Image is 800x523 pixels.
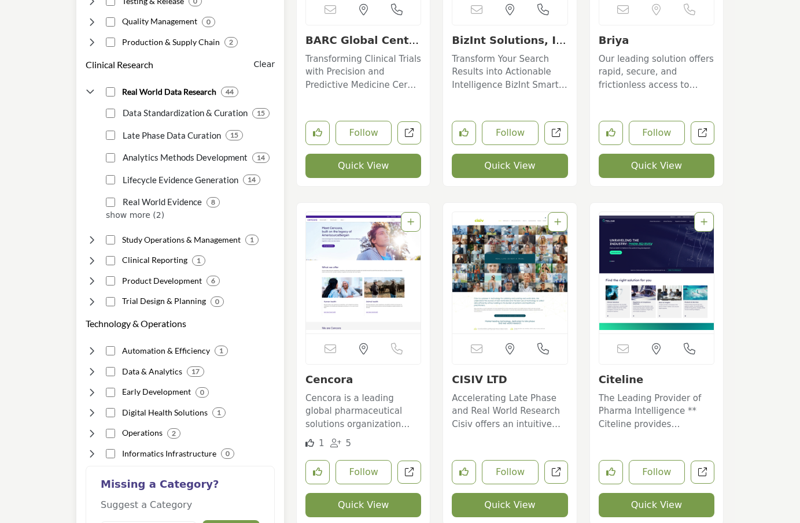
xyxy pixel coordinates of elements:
h4: Production & Supply Chain: Manufacturing, packaging and distributing drug supply. [122,36,220,48]
a: Accelerating Late Phase and Real World Research Cisiv offers an intuitive end-to-end platform ena... [452,389,567,431]
a: Add To List [554,217,561,227]
a: Open Listing in new tab [306,212,421,333]
b: 1 [250,236,254,244]
h3: BARC Global Central Laboratory [305,34,421,47]
div: 15 Results For Data Standardization & Curation [252,108,270,118]
a: Open Listing in new tab [599,212,714,333]
h3: Citeline [599,373,714,386]
b: 8 [211,198,215,206]
b: 2 [172,429,176,437]
input: Select Lifecycle Evidence Generation checkbox [106,175,115,184]
h4: Quality Management: Governance ensuring adherence to quality guidelines. [122,16,197,27]
button: Like listing [452,121,476,145]
button: Like listing [305,121,330,145]
h3: Cencora [305,373,421,386]
b: 15 [230,131,238,139]
div: 1 Results For Digital Health Solutions [212,407,226,418]
button: Quick View [599,493,714,517]
b: 44 [226,88,234,96]
div: 14 Results For Analytics Methods Development [252,153,270,163]
button: Like listing [452,460,476,484]
b: 0 [226,450,230,458]
a: Briya [599,34,629,46]
a: Transform Your Search Results into Actionable Intelligence BizInt Smart Charts integrates data fr... [452,50,567,92]
div: 0 Results For Early Development [196,387,209,398]
button: Technology & Operations [86,317,186,331]
a: Citeline [599,373,644,385]
h4: Automation & Efficiency: Optimizing operations through automated systems and processes. [122,345,210,357]
p: Real World Evidence: Real World Evidence [119,195,202,209]
a: Our leading solution offers rapid, secure, and frictionless access to patient-level clinical and ... [599,50,714,92]
h4: Study Operations & Management: Conducting and overseeing clinical studies. [122,234,241,246]
b: 1 [197,257,201,265]
a: BARC Global Central ... [305,34,421,59]
button: Follow [336,121,392,145]
button: Follow [482,460,538,484]
button: Follow [629,460,685,484]
div: 15 Results For Late Phase Data Curation [226,130,243,140]
a: BizInt Solutions, In... [452,34,566,59]
a: Transforming Clinical Trials with Precision and Predictive Medicine Cerba Research is a leading p... [305,50,421,92]
h4: Early Development: Planning and supporting startup clinical initiatives. [122,386,191,398]
button: Follow [629,121,685,145]
input: Select Real World Evidence checkbox [106,198,115,207]
p: show more (2) [106,209,275,221]
div: 1 Results For Study Operations & Management [245,235,259,245]
a: Open bizint-solutions-inc in new tab [544,121,568,145]
div: 0 Results For Trial Design & Planning [211,296,224,307]
button: Follow [336,460,392,484]
input: Select Operations checkbox [106,429,115,438]
p: Late Phase Data Curation: Standardizing data from late phase interventional studies. [119,129,221,142]
span: 1 [319,438,325,448]
a: Open citeline in new tab [691,461,714,484]
div: 44 Results For Real World Data Research [221,87,238,97]
b: 6 [211,277,215,285]
h3: Briya [599,34,714,47]
p: Analytics Methods Development: Applying techniques to derive real world evidence insights. [119,151,248,164]
input: Select Data & Analytics checkbox [106,367,115,376]
span: 5 [345,438,351,448]
button: Follow [482,121,538,145]
p: Transform Your Search Results into Actionable Intelligence BizInt Smart Charts integrates data fr... [452,53,567,92]
button: Quick View [452,154,567,178]
button: Like listing [599,121,623,145]
h4: Product Development: Developing and producing investigational drug formulations. [122,275,202,287]
h2: Missing a Category? [101,478,260,499]
buton: Clear [253,58,275,71]
img: CISIV LTD [452,212,567,333]
div: 14 Results For Lifecycle Evidence Generation [243,175,260,185]
button: Quick View [305,493,421,517]
div: 6 Results For Product Development [207,276,220,286]
input: Select Informatics Infrastructure checkbox [106,449,115,458]
input: Select Data Standardization & Curation checkbox [106,109,115,118]
div: 0 Results For Informatics Infrastructure [221,448,234,459]
h3: CISIV LTD [452,373,567,386]
div: 8 Results For Real World Evidence [207,197,220,207]
input: Select Early Development checkbox [106,388,115,397]
p: The Leading Provider of Pharma Intelligence ** Citeline provides comprehensive real-time R&D inte... [599,392,714,431]
h4: Data & Analytics: Collecting, organizing and analyzing healthcare data. [122,366,182,377]
input: Select Real World Data Research checkbox [106,87,115,97]
b: 1 [219,347,223,355]
a: Add To List [407,217,414,227]
b: 0 [200,388,204,396]
b: 14 [248,176,256,184]
button: Quick View [599,154,714,178]
button: Quick View [305,154,421,178]
p: Cencora is a leading global pharmaceutical solutions organization centered on improving lives. We... [305,392,421,431]
p: Lifecycle Evidence Generation: Generating real world evidence supporting product value claims. [119,173,238,187]
a: Open barc-global-central-laboratory in new tab [397,121,421,145]
div: 2 Results For Production & Supply Chain [224,37,238,47]
h4: Clinical Reporting: Publishing results and conclusions from clinical studies. [122,254,187,266]
h4: Informatics Infrastructure: Foundational technology systems enabling operations. [122,448,216,459]
button: Clinical Research [86,58,153,72]
div: 1 Results For Automation & Efficiency [215,346,228,356]
b: 15 [257,109,265,117]
input: Select Product Development checkbox [106,276,115,285]
i: Like [305,439,314,447]
p: Data Standardization & Curation: Cleaning and mapping observational data to standards. [119,106,248,120]
a: CISIV LTD [452,373,507,385]
input: Select Analytics Methods Development checkbox [106,153,115,162]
